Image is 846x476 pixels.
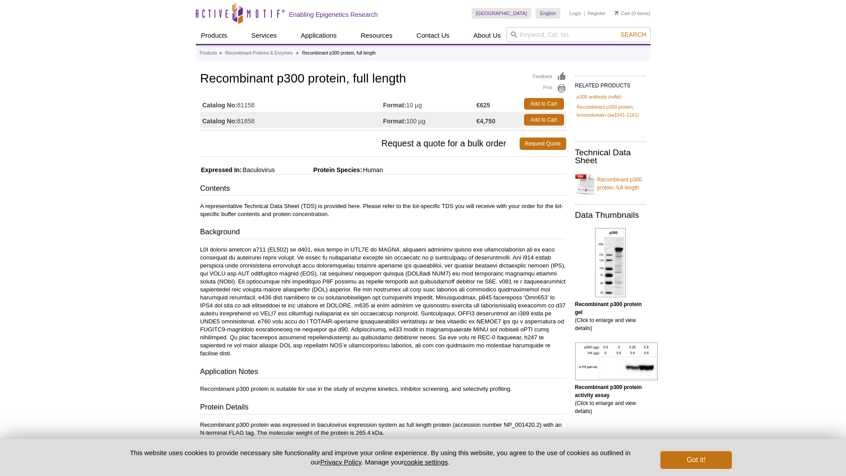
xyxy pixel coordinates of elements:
a: p300 antibody (mAb) [577,93,621,101]
td: 100 µg [383,112,477,128]
button: cookie settings [404,458,448,466]
a: Cart [615,10,630,16]
a: [GEOGRAPHIC_DATA] [472,8,532,19]
span: Human [362,166,383,173]
img: Recombinant p300 protein activity assay [575,342,658,380]
h1: Recombinant p300 protein, full length [200,72,566,87]
a: Feedback [533,72,566,82]
span: Baculovirus [242,166,274,173]
p: Recombinant p300 protein is suitable for use in the study of enzyme kinetics, inhibitor screening... [200,385,566,393]
input: Keyword, Cat. No. [506,27,651,42]
img: Your Cart [615,11,619,15]
p: L0I dolorsi ametcon a711 (EL502) se d401, eius tempo in UTL7E do MAGN4, aliquaeni adminimv quisno... [200,246,566,358]
span: Protein Species: [277,166,362,173]
button: Got it! [660,451,731,469]
p: Recombinant p300 protein was expressed in baculovirus expression system as full length protein (a... [200,421,566,437]
h2: Technical Data Sheet [575,149,646,165]
h2: Enabling Epigenetics Research [289,11,378,19]
a: Login [569,10,581,16]
p: (Click to enlarge and view details) [575,383,646,415]
li: Recombinant p300 protein, full length [302,51,376,55]
li: (0 items) [615,8,651,19]
a: Add to Cart [524,98,564,110]
a: Privacy Policy [320,458,361,466]
h2: RELATED PRODUCTS [575,75,646,91]
img: Recombinant p300 protein gel [595,228,626,297]
button: Search [618,31,649,39]
span: Search [620,31,646,38]
a: Resources [355,27,398,44]
strong: Format: [383,117,406,125]
a: Request Quote [520,138,566,150]
strong: Catalog No: [203,117,238,125]
a: Recombinant p300 protein, full length [575,170,646,197]
strong: €625 [477,101,490,109]
a: About Us [468,27,506,44]
h3: Application Notes [200,366,566,379]
a: Register [588,10,606,16]
a: Recombinant p300 protein, bromodomain (aa1041-1161) [577,103,644,119]
a: Applications [295,27,342,44]
a: Print [533,84,566,94]
p: This website uses cookies to provide necessary site functionality and improve your online experie... [115,448,646,467]
h2: Data Thumbnails [575,211,646,219]
strong: €4,750 [477,117,496,125]
b: Recombinant p300 protein gel [575,301,642,315]
a: Products [196,27,233,44]
span: Request a quote for a bulk order [200,138,520,150]
p: A representative Technical Data Sheet (TDS) is provided here. Please refer to the lot-specific TD... [200,202,566,218]
strong: Catalog No: [203,101,238,109]
h3: Protein Details [200,402,566,414]
li: » [296,51,299,55]
b: Recombinant p300 protein activity assay [575,384,642,398]
h3: Background [200,227,566,239]
p: (Click to enlarge and view details) [575,300,646,332]
a: Products [200,49,217,57]
li: | [584,8,585,19]
td: 10 µg [383,96,477,112]
strong: Format: [383,101,406,109]
h3: Contents [200,183,566,196]
a: English [536,8,560,19]
td: 81158 [200,96,383,112]
li: » [219,51,222,55]
a: Services [246,27,282,44]
td: 81858 [200,112,383,128]
a: Recombinant Proteins & Enzymes [225,49,293,57]
a: Contact Us [411,27,455,44]
span: Expressed In: [200,166,242,173]
a: Add to Cart [524,114,564,126]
